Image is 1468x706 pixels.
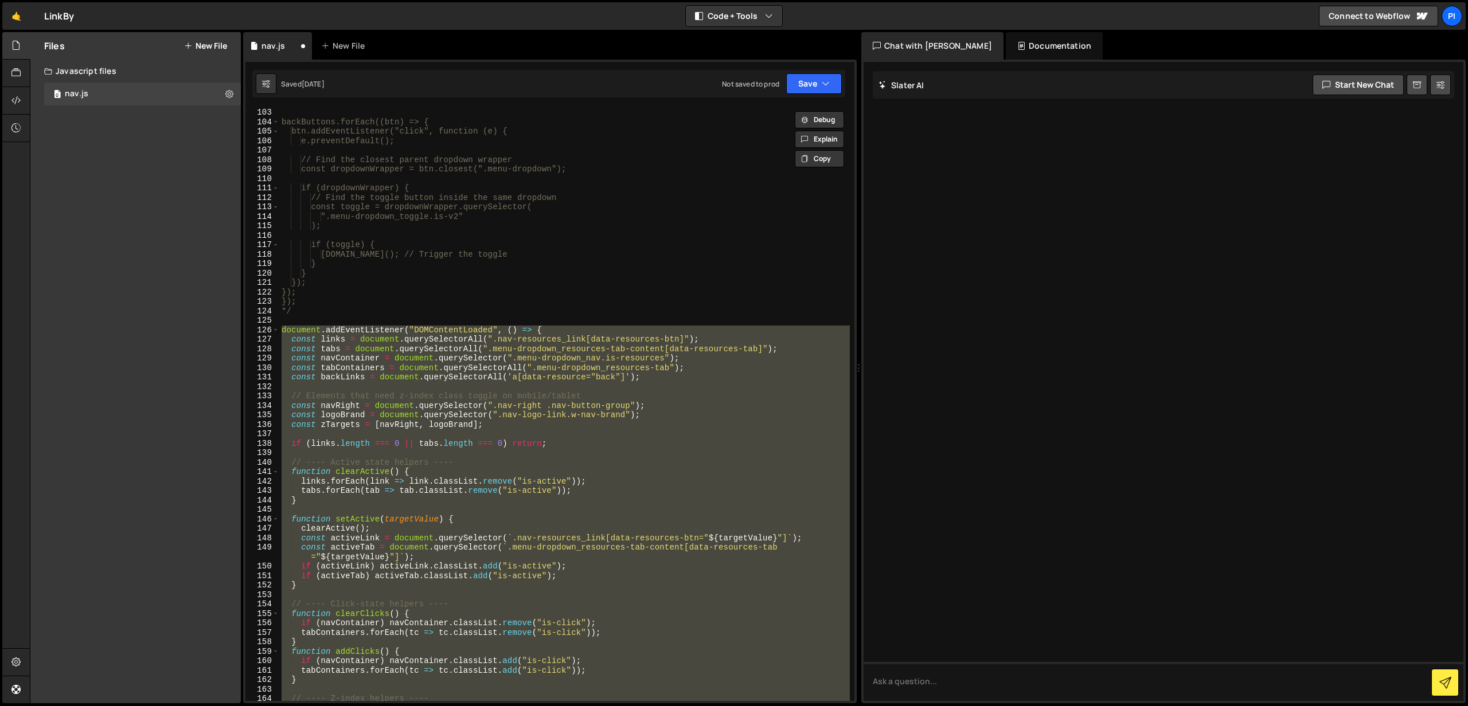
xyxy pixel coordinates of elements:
div: 121 [245,278,279,288]
button: New File [184,41,227,50]
div: 163 [245,685,279,695]
div: 162 [245,675,279,685]
div: 150 [245,562,279,571]
div: 103 [245,108,279,117]
div: 112 [245,193,279,203]
div: 139 [245,448,279,458]
div: 130 [245,363,279,373]
div: 122 [245,288,279,297]
div: 123 [245,297,279,307]
div: 105 [245,127,279,136]
div: Javascript files [30,60,241,83]
div: 124 [245,307,279,316]
button: Copy [795,150,844,167]
div: 108 [245,155,279,165]
div: 129 [245,354,279,363]
div: 113 [245,202,279,212]
a: Connect to Webflow [1319,6,1438,26]
div: 104 [245,117,279,127]
div: 136 [245,420,279,430]
div: 106 [245,136,279,146]
div: 153 [245,590,279,600]
div: 117 [245,240,279,250]
h2: Slater AI [879,80,924,91]
div: 114 [245,212,279,222]
h2: Files [44,40,65,52]
div: 134 [245,401,279,411]
div: 147 [245,524,279,534]
div: Saved [281,79,325,89]
div: New File [321,40,369,52]
div: 144 [245,496,279,505]
div: 148 [245,534,279,543]
div: 161 [245,666,279,676]
div: 155 [245,609,279,619]
div: 120 [245,269,279,279]
div: 140 [245,458,279,468]
div: Documentation [1006,32,1103,60]
div: 137 [245,429,279,439]
div: 145 [245,505,279,515]
div: 152 [245,581,279,590]
button: Explain [795,131,844,148]
div: 115 [245,221,279,231]
button: Start new chat [1313,74,1404,95]
div: 119 [245,259,279,269]
div: 141 [245,467,279,477]
div: 159 [245,647,279,657]
div: 154 [245,599,279,609]
div: 109 [245,164,279,174]
div: Chat with [PERSON_NAME] [861,32,1004,60]
div: 116 [245,231,279,241]
div: 158 [245,637,279,647]
div: 160 [245,656,279,666]
div: 149 [245,543,279,562]
div: 128 [245,344,279,354]
div: 125 [245,316,279,325]
div: 17098/47144.js [44,83,241,105]
div: 110 [245,174,279,184]
div: LinkBy [44,9,74,23]
button: Code + Tools [686,6,782,26]
span: 0 [54,91,61,100]
div: 131 [245,372,279,382]
div: 156 [245,618,279,628]
div: 151 [245,571,279,581]
div: 138 [245,439,279,449]
div: 146 [245,515,279,524]
div: 127 [245,335,279,344]
div: 107 [245,146,279,155]
div: 132 [245,382,279,392]
div: 143 [245,486,279,496]
div: Not saved to prod [722,79,779,89]
a: Pi [1442,6,1462,26]
div: 142 [245,477,279,487]
div: 157 [245,628,279,638]
div: [DATE] [302,79,325,89]
a: 🤙 [2,2,30,30]
div: nav.js [65,89,88,99]
div: 133 [245,391,279,401]
div: 164 [245,694,279,704]
div: 111 [245,183,279,193]
button: Save [786,73,842,94]
div: 135 [245,410,279,420]
div: nav.js [261,40,285,52]
div: 118 [245,250,279,260]
div: 126 [245,325,279,335]
button: Debug [795,111,844,128]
